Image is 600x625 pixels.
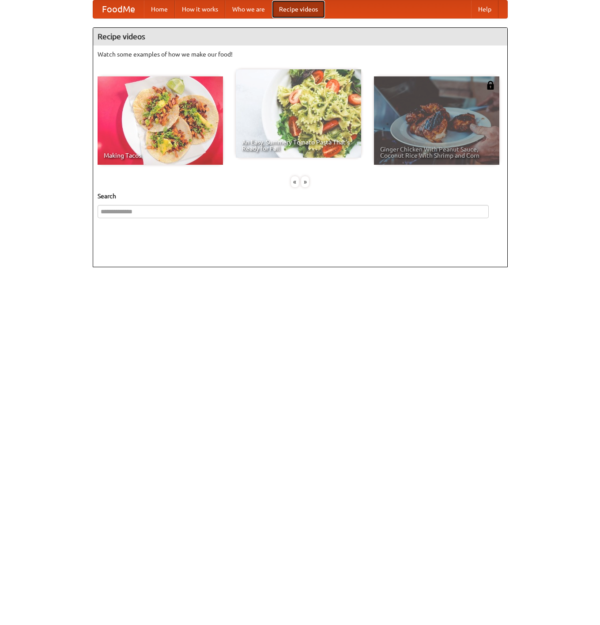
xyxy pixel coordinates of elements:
a: Home [144,0,175,18]
a: Making Tacos [98,76,223,165]
a: How it works [175,0,225,18]
img: 483408.png [486,81,495,90]
a: Help [471,0,498,18]
h5: Search [98,192,503,201]
a: Who we are [225,0,272,18]
a: An Easy, Summery Tomato Pasta That's Ready for Fall [236,69,361,158]
span: Making Tacos [104,152,217,159]
div: » [301,176,309,187]
span: An Easy, Summery Tomato Pasta That's Ready for Fall [242,139,355,152]
p: Watch some examples of how we make our food! [98,50,503,59]
div: « [291,176,299,187]
a: FoodMe [93,0,144,18]
h4: Recipe videos [93,28,507,45]
a: Recipe videos [272,0,325,18]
